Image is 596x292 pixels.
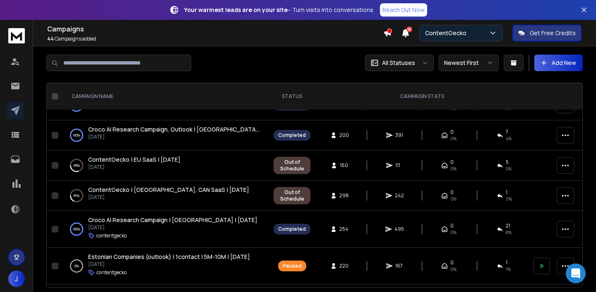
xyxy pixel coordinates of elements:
[382,6,425,14] p: Reach Out Now
[184,6,288,14] strong: Your warmest leads are on your site
[406,26,412,32] span: 50
[88,156,180,164] a: ContentGecko | EU SaaS | [DATE]
[506,135,512,142] span: 4 %
[47,35,54,42] span: 44
[47,36,383,42] p: Campaigns added
[450,259,454,266] span: 0
[74,161,80,170] p: 69 %
[506,129,508,135] span: 7
[47,24,383,34] h1: Campaigns
[506,266,511,273] span: 1 %
[8,270,25,287] button: J
[88,253,250,261] a: Estonian Companies (outlook) | 1contact | 5M-10M | [DATE]
[382,59,415,67] p: All Statuses
[339,192,349,199] span: 298
[439,55,499,71] button: Newest First
[339,263,348,269] span: 220
[395,192,404,199] span: 242
[269,83,315,110] th: STATUS
[530,29,576,37] p: Get Free Credits
[315,83,529,110] th: CAMPAIGN STATS
[395,263,404,269] span: 167
[512,25,582,41] button: Get Free Credits
[88,134,260,140] p: [DATE]
[394,226,404,232] span: 495
[88,186,249,194] a: ContentGecko | [GEOGRAPHIC_DATA], CAN SaaS | [DATE]
[96,269,127,276] p: contentgecko
[88,125,260,134] a: Croco AI Research Campaign, Outlook | [GEOGRAPHIC_DATA] | [DATE]
[62,120,269,151] td: 100%Croco AI Research Campaign, Outlook | [GEOGRAPHIC_DATA] | [DATE][DATE]
[450,159,454,165] span: 0
[506,165,512,172] span: 5 %
[425,29,470,37] p: ContentGecko
[506,223,510,229] span: 21
[62,151,269,181] td: 69%ContentGecko | EU SaaS | [DATE][DATE]
[73,225,80,233] p: 100 %
[88,194,249,201] p: [DATE]
[88,224,257,231] p: [DATE]
[88,164,180,170] p: [DATE]
[450,229,457,236] span: 0%
[88,125,282,133] span: Croco AI Research Campaign, Outlook | [GEOGRAPHIC_DATA] | [DATE]
[566,263,586,283] div: Open Intercom Messenger
[278,189,306,202] div: Out of Schedule
[506,189,507,196] span: 1
[62,211,269,248] td: 100%Croco AI Research Campaign | [GEOGRAPHIC_DATA] | [DATE][DATE]contentgecko
[278,132,306,139] div: Completed
[184,6,373,14] p: – Turn visits into conversations
[62,83,269,110] th: CAMPAIGN NAME
[450,135,457,142] span: 0%
[450,129,454,135] span: 0
[74,262,79,270] p: 0 %
[340,162,348,169] span: 160
[506,259,507,266] span: 1
[339,132,349,139] span: 200
[88,261,250,268] p: [DATE]
[450,196,457,202] span: 0%
[73,131,80,139] p: 100 %
[450,189,454,196] span: 0
[62,248,269,285] td: 0%Estonian Companies (outlook) | 1contact | 5M-10M | [DATE][DATE]contentgecko
[283,263,302,269] div: Paused
[506,159,509,165] span: 5
[395,162,404,169] span: 111
[339,226,348,232] span: 254
[8,28,25,43] img: logo
[450,266,457,273] span: 0%
[506,196,512,202] span: 0 %
[450,165,457,172] span: 0%
[278,226,306,232] div: Completed
[278,159,306,172] div: Out of Schedule
[534,55,583,71] button: Add New
[380,3,427,17] a: Reach Out Now
[395,132,404,139] span: 391
[506,229,512,236] span: 8 %
[96,232,127,239] p: contentgecko
[88,216,257,224] a: Croco AI Research Campaign | [GEOGRAPHIC_DATA] | [DATE]
[74,191,79,200] p: 81 %
[450,223,454,229] span: 0
[62,181,269,211] td: 81%ContentGecko | [GEOGRAPHIC_DATA], CAN SaaS | [DATE][DATE]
